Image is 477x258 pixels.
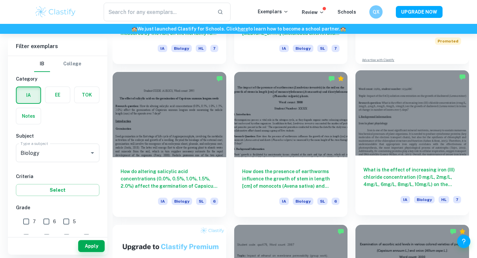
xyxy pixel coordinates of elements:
button: UPGRADE NOW [396,6,443,18]
button: Apply [78,240,105,252]
span: IA [158,198,168,205]
span: Biology [293,198,313,205]
button: IA [17,87,40,103]
button: Help and Feedback [457,235,470,248]
span: Biology [293,45,313,52]
span: 6 [210,198,218,205]
span: 🏫 [132,26,137,32]
h6: We just launched Clastify for Schools. Click to learn how to become a school partner. [1,25,476,32]
a: What is the effect of increasing iron (III) chloride concentration (0 mg/L, 2mg/L, 4mg/L, 6mg/L, ... [355,72,469,217]
img: Marked [328,75,335,82]
button: IB [34,56,50,72]
button: QX [369,5,383,19]
span: 1 [93,233,95,241]
button: College [63,56,81,72]
span: 6 [332,198,340,205]
span: 7 [210,45,218,52]
h6: Category [16,75,99,83]
img: Marked [216,75,223,82]
span: 4 [33,233,36,241]
h6: QX [372,8,380,16]
button: TOK [75,87,99,103]
span: Biology [172,198,192,205]
button: Notes [16,108,41,124]
h6: How do altering salicylic acid concentrations (0.0%, 0.5%, 1.0%, 1.5%, 2.0%) affect the germinati... [121,168,218,190]
div: Premium [338,75,344,82]
span: 🏫 [340,26,346,32]
span: SL [317,198,328,205]
h6: How does the presence of earthworms influence the growth of stem in length [cm] of monocots (Aven... [242,168,340,190]
span: IA [158,45,167,52]
span: Biology [414,196,435,203]
img: Marked [338,228,344,235]
label: Type a subject [21,141,48,146]
a: How do altering salicylic acid concentrations (0.0%, 0.5%, 1.0%, 1.5%, 2.0%) affect the germinati... [113,72,226,217]
img: Marked [450,228,456,235]
a: here [238,26,248,32]
a: Schools [338,9,356,15]
h6: Filter exemplars [8,37,107,56]
p: Review [302,9,324,16]
span: Promoted [435,37,461,45]
h6: What is the effect of increasing iron (III) chloride concentration (0 mg/L, 2mg/L, 4mg/L, 6mg/L, ... [363,166,461,188]
span: SL [317,45,328,52]
span: 6 [53,218,56,225]
span: IA [279,198,289,205]
a: How does the presence of earthworms influence the growth of stem in length [cm] of monocots (Aven... [234,72,348,217]
span: Biology [171,45,192,52]
span: HL [439,196,449,203]
span: 7 [33,218,36,225]
span: 3 [53,233,56,241]
img: Marked [459,74,466,80]
span: HL [196,45,206,52]
div: Filter type choice [34,56,81,72]
h6: Criteria [16,173,99,180]
a: Advertise with Clastify [362,58,394,62]
button: Open [88,148,97,158]
h6: Subject [16,132,99,140]
button: Select [16,184,99,196]
button: EE [45,87,70,103]
input: Search for any exemplars... [104,3,212,21]
span: 7 [332,45,340,52]
h6: Grade [16,204,99,211]
span: IA [400,196,410,203]
span: SL [196,198,206,205]
div: Premium [459,228,466,235]
span: 2 [73,233,76,241]
span: 7 [453,196,461,203]
span: 5 [73,218,76,225]
p: Exemplars [258,8,289,15]
img: Clastify logo [34,5,77,19]
span: IA [279,45,289,52]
